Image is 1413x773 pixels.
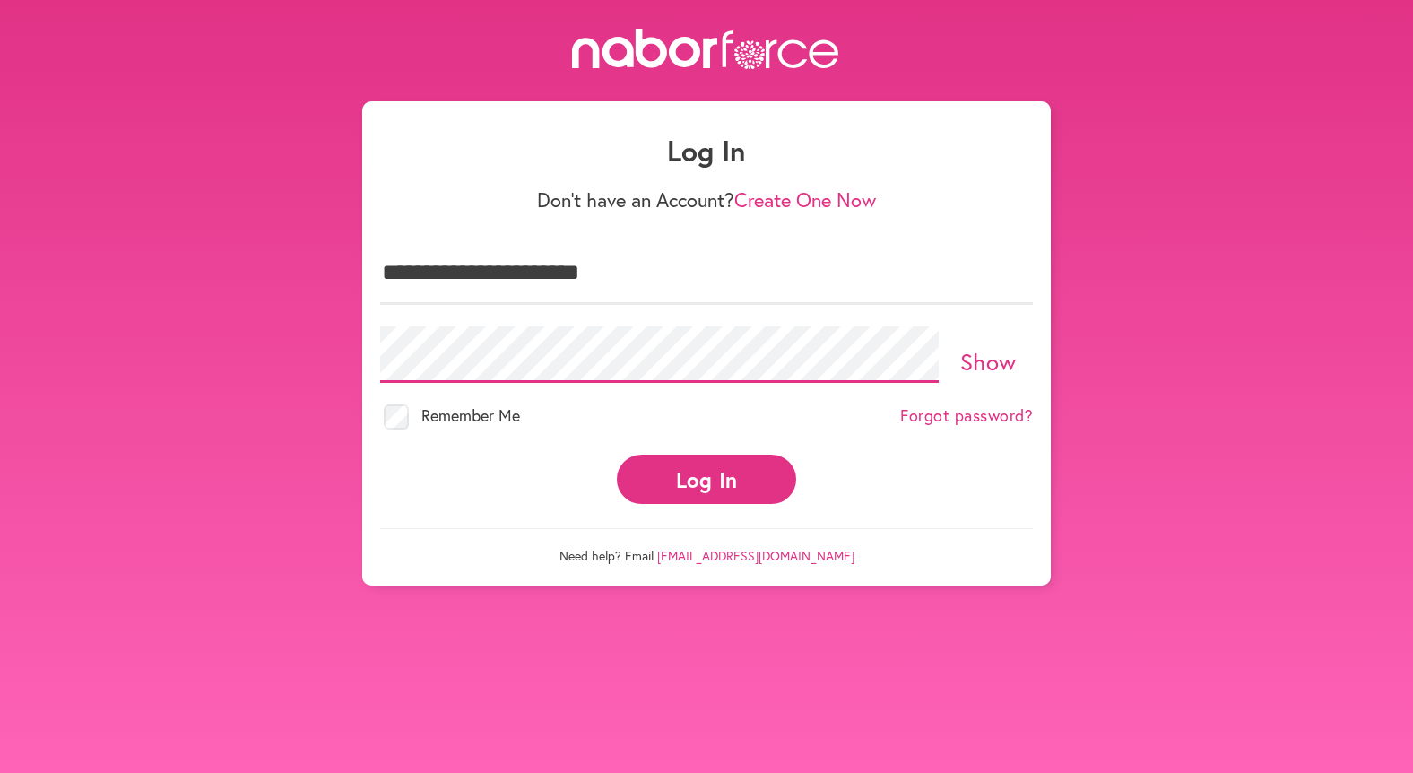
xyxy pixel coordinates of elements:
[734,187,876,213] a: Create One Now
[421,404,520,426] span: Remember Me
[380,188,1033,212] p: Don't have an Account?
[960,346,1017,377] a: Show
[617,455,796,504] button: Log In
[380,134,1033,168] h1: Log In
[380,528,1033,564] p: Need help? Email
[900,406,1033,426] a: Forgot password?
[657,547,854,564] a: [EMAIL_ADDRESS][DOMAIN_NAME]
